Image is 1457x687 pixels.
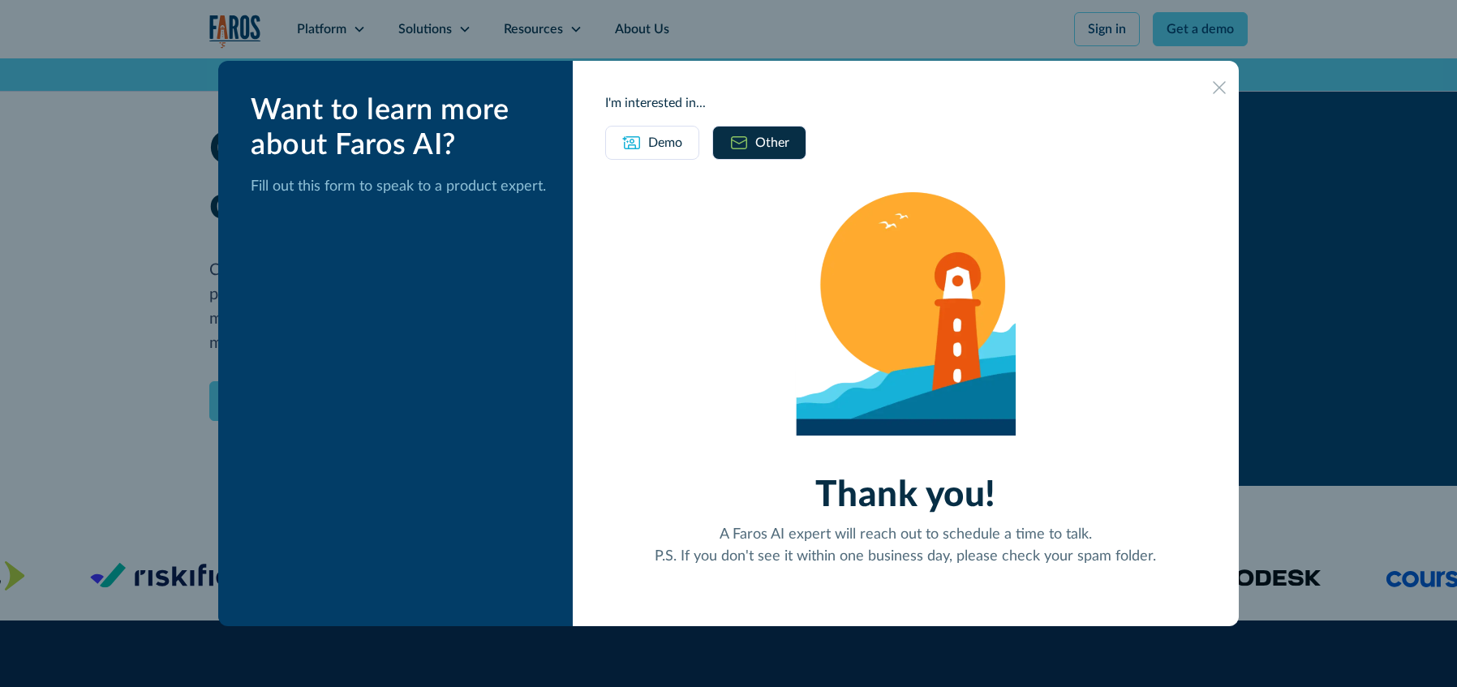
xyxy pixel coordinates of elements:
[605,93,1206,113] div: I'm interested in...
[655,524,1156,568] div: A Faros AI expert will reach out to schedule a time to talk. P.S. If you don't see it within one ...
[755,133,789,152] div: Other
[251,176,547,198] p: Fill out this form to speak to a product expert.
[648,133,682,152] div: Demo
[605,192,1206,594] div: Email Form success
[251,93,547,163] div: Want to learn more about Faros AI?
[655,474,1156,517] h3: Thank you!
[795,192,1016,436] img: An illustration of a lighthouse in the sea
